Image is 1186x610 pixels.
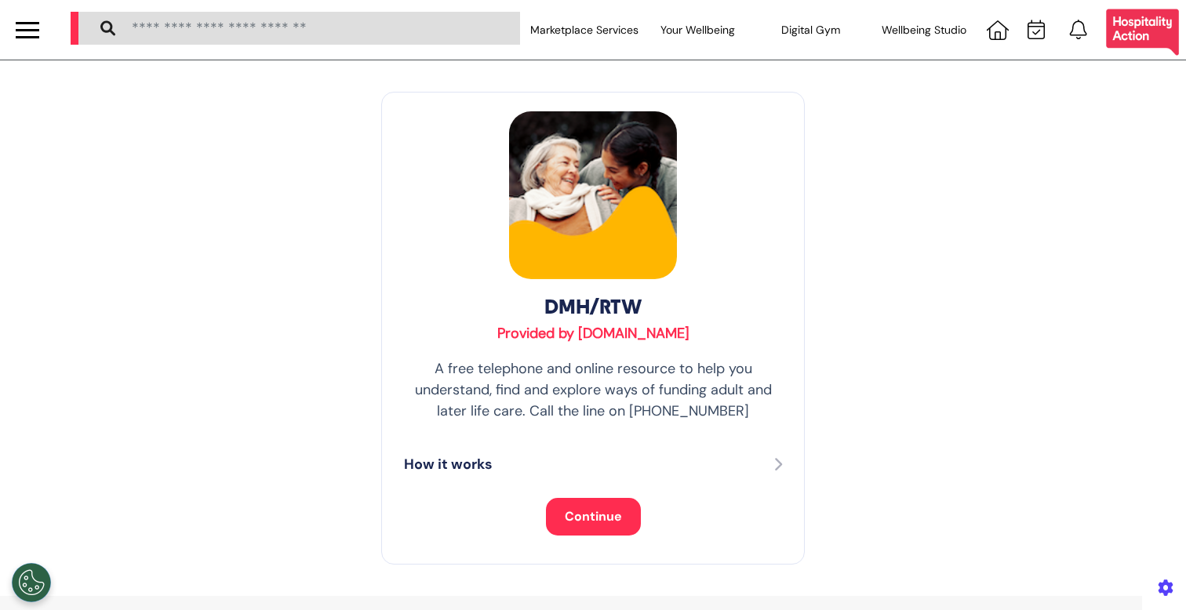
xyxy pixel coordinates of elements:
[404,453,782,476] button: How it works
[509,111,677,279] img: DMH/RTW
[546,498,641,536] button: Continue
[404,295,782,319] h2: DMH/RTW
[404,358,782,422] p: A free telephone and online resource to help you understand, find and explore ways of funding adu...
[565,508,622,525] span: Continue
[754,8,867,52] div: Digital Gym
[528,8,641,52] div: Marketplace Services
[12,563,51,602] button: Open Preferences
[404,454,493,475] p: How it works
[868,8,980,52] div: Wellbeing Studio
[404,325,782,343] h3: Provided by [DOMAIN_NAME]
[641,8,754,52] div: Your Wellbeing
